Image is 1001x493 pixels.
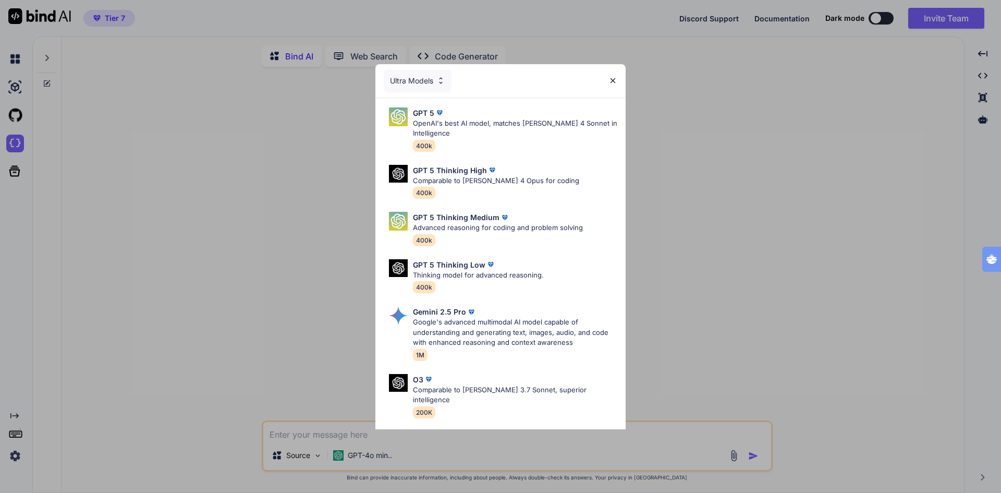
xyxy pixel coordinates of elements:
p: Comparable to [PERSON_NAME] 3.7 Sonnet, superior intelligence [413,385,617,405]
img: Pick Models [389,259,408,278]
span: 1M [413,349,428,361]
img: Pick Models [389,107,408,126]
img: Pick Models [389,306,408,325]
img: Pick Models [389,212,408,231]
img: close [608,76,617,85]
p: O3 [413,374,423,385]
img: premium [423,374,434,384]
p: Gemini 2.5 Pro [413,306,466,317]
p: GPT 5 [413,107,434,118]
p: Comparable to [PERSON_NAME] 4 Opus for coding [413,176,579,186]
p: GPT 5 Thinking Low [413,259,485,270]
img: Pick Models [389,165,408,183]
span: 400k [413,140,435,152]
img: premium [499,212,510,223]
p: Thinking model for advanced reasoning. [413,270,544,281]
p: Advanced reasoning for coding and problem solving [413,223,583,233]
p: GPT 5 Thinking Medium [413,212,499,223]
p: GPT 5 Thinking High [413,165,487,176]
img: premium [466,307,477,317]
img: Pick Models [389,374,408,392]
span: 400k [413,281,435,293]
span: 400k [413,234,435,246]
p: Google's advanced multimodal AI model capable of understanding and generating text, images, audio... [413,317,617,348]
p: OpenAI's best AI model, matches [PERSON_NAME] 4 Sonnet in Intelligence [413,118,617,139]
span: 400k [413,187,435,199]
span: 200K [413,406,435,418]
div: Ultra Models [384,69,451,92]
img: premium [487,165,497,175]
img: premium [485,259,496,270]
img: Pick Models [436,76,445,85]
img: premium [434,107,445,118]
